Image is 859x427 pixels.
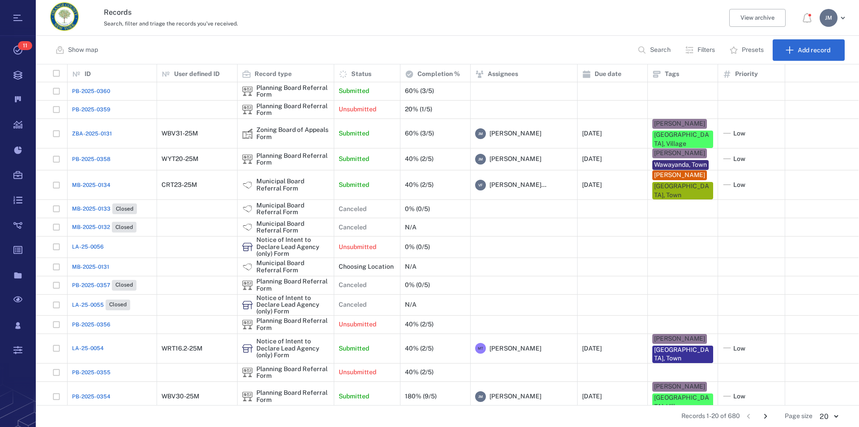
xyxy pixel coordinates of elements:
[72,300,130,310] a: LA-25-0055Closed
[654,171,705,180] div: [PERSON_NAME]
[256,152,329,166] div: Planning Board Referral Form
[595,70,621,79] p: Due date
[729,9,786,27] button: View archive
[405,206,430,212] div: 0% (0/5)
[256,260,329,274] div: Municipal Board Referral Form
[489,129,541,138] span: [PERSON_NAME]
[72,205,111,213] span: MB-2025-0133
[72,223,110,231] span: MB-2025-0132
[405,263,417,270] div: N/A
[405,369,434,376] div: 40% (2/5)
[104,21,238,27] span: Search, filter and triage the records you've received.
[489,392,541,401] span: [PERSON_NAME]
[681,412,740,421] span: Records 1-20 of 680
[820,9,838,27] div: J M
[417,70,460,79] p: Completion %
[582,345,602,352] div: [DATE]
[475,391,486,402] div: J M
[742,46,764,55] p: Presets
[256,178,329,192] div: Municipal Board Referral Form
[475,343,486,354] div: M T
[72,222,136,233] a: MB-2025-0132Closed
[72,155,111,163] span: PB-2025-0358
[242,280,253,291] div: Planning Board Referral Form
[489,181,546,190] span: [PERSON_NAME]...
[405,182,434,188] div: 40% (2/5)
[405,301,417,308] div: N/A
[72,106,111,114] a: PB-2025-0359
[50,2,79,34] a: Go home
[242,128,253,139] img: icon Zoning Board of Appeals Form
[242,241,253,252] div: Notice of Intent to Declare Lead Agency (only) Form
[104,7,591,18] h3: Records
[773,39,845,61] button: Add record
[654,382,705,391] div: [PERSON_NAME]
[405,244,430,250] div: 0% (0/5)
[256,202,329,216] div: Municipal Board Referral Form
[339,181,369,190] p: Submitted
[654,119,705,128] div: [PERSON_NAME]
[820,9,848,27] button: JM
[632,39,678,61] button: Search
[242,319,253,330] img: icon Planning Board Referral Form
[72,393,111,401] a: PB-2025-0354
[339,262,394,271] p: Choosing Location
[72,263,109,271] a: MB-2025-0131
[582,182,602,188] div: [DATE]
[256,85,329,98] div: Planning Board Referral Form
[733,155,745,164] span: Low
[72,368,111,376] a: PB-2025-0355
[339,205,366,214] p: Canceled
[72,87,110,95] a: PB-2025-0360
[256,127,329,140] div: Zoning Board of Appeals Form
[72,280,136,291] a: PB-2025-0357Closed
[405,321,434,328] div: 40% (2/5)
[242,180,253,190] div: Municipal Board Referral Form
[650,46,671,55] p: Search
[242,180,253,190] img: icon Municipal Board Referral Form
[339,129,369,138] p: Submitted
[733,392,745,401] span: Low
[242,391,253,402] img: icon Planning Board Referral Form
[405,393,437,400] div: 180% (9/5)
[114,205,135,213] span: Closed
[256,237,329,257] div: Notice of Intent to Declare Lead Agency (only) Form
[339,300,366,309] p: Canceled
[174,70,220,79] p: User defined ID
[339,392,369,401] p: Submitted
[812,411,845,422] div: 20
[256,317,329,331] div: Planning Board Referral Form
[162,345,203,352] div: WRT16.2-25M
[339,320,376,329] p: Unsubmitted
[72,344,104,352] span: LA-25-0054
[242,367,253,378] img: icon Planning Board Referral Form
[68,46,98,55] p: Show map
[582,130,602,137] div: [DATE]
[242,222,253,233] img: icon Municipal Board Referral Form
[72,281,110,289] span: PB-2025-0357
[256,278,329,292] div: Planning Board Referral Form
[654,346,711,363] div: [GEOGRAPHIC_DATA], Town
[405,345,434,352] div: 40% (2/5)
[242,154,253,165] div: Planning Board Referral Form
[242,280,253,291] img: icon Planning Board Referral Form
[18,41,32,50] span: 11
[107,301,128,309] span: Closed
[733,344,745,353] span: Low
[72,203,137,214] a: MB-2025-0133Closed
[785,412,812,421] span: Page size
[242,154,253,165] img: icon Planning Board Referral Form
[50,39,105,61] button: Show map
[256,295,329,315] div: Notice of Intent to Declare Lead Agency (only) Form
[733,129,745,138] span: Low
[724,39,771,61] button: Presets
[733,181,745,190] span: Low
[72,321,111,329] span: PB-2025-0356
[114,281,135,289] span: Closed
[339,105,376,114] p: Unsubmitted
[654,393,711,411] div: [GEOGRAPHIC_DATA], Village
[162,130,198,137] div: WBV31-25M
[242,203,253,214] img: icon Municipal Board Referral Form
